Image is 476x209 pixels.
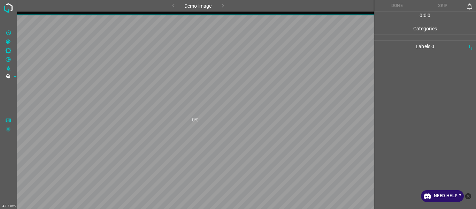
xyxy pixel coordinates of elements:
[1,203,18,209] div: 4.3.6-dev2
[420,12,422,19] p: 0
[376,41,474,52] p: Labels 0
[2,2,15,14] img: logo
[184,2,212,12] h6: Demo image
[421,190,464,202] a: Need Help ?
[464,190,473,202] button: close-help
[424,12,427,19] p: 0
[192,116,198,124] h1: 0%
[420,12,430,23] div: : :
[428,12,430,19] p: 0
